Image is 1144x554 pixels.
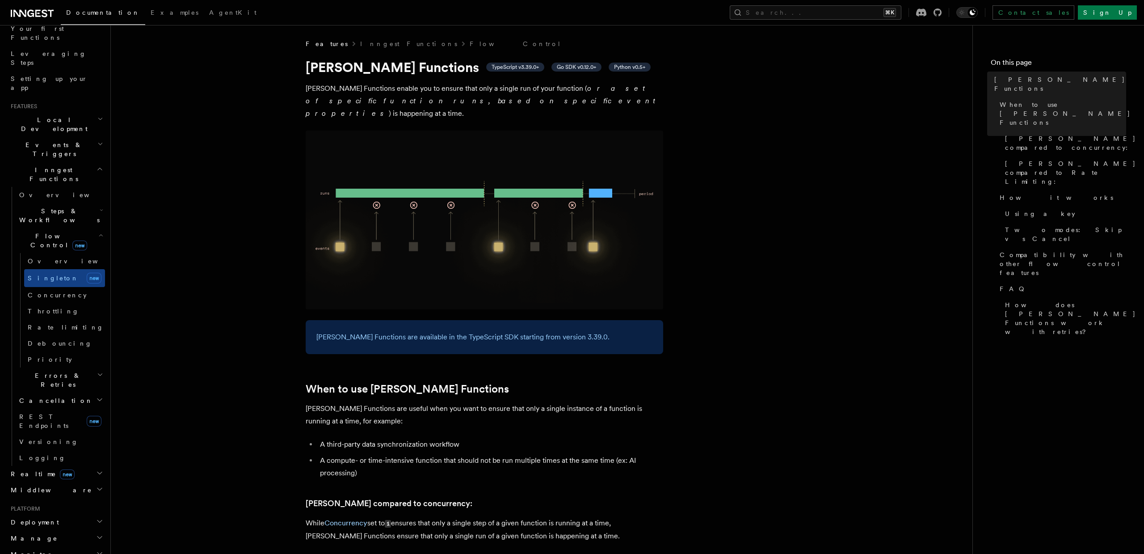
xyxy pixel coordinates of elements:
[883,8,896,17] kbd: ⌘K
[306,402,663,427] p: [PERSON_NAME] Functions are useful when you want to ensure that only a single instance of a funct...
[1000,100,1131,127] span: When to use [PERSON_NAME] Functions
[19,413,68,429] span: REST Endpoints
[7,162,105,187] button: Inngest Functions
[1005,300,1136,336] span: How does [PERSON_NAME] Functions work with retries?
[16,207,100,224] span: Steps & Workflows
[993,5,1074,20] a: Contact sales
[7,137,105,162] button: Events & Triggers
[7,482,105,498] button: Middleware
[87,416,101,427] span: new
[996,97,1126,131] a: When to use [PERSON_NAME] Functions
[7,534,58,543] span: Manage
[72,241,87,250] span: new
[7,46,105,71] a: Leveraging Steps
[28,308,79,315] span: Throttling
[16,203,105,228] button: Steps & Workflows
[317,438,663,451] li: A third-party data synchronization workflow
[492,63,539,71] span: TypeScript v3.39.0+
[7,518,59,527] span: Deployment
[7,486,92,495] span: Middleware
[11,50,86,66] span: Leveraging Steps
[7,514,105,530] button: Deployment
[730,5,901,20] button: Search...⌘K
[11,75,88,91] span: Setting up your app
[306,517,663,542] p: While set to ensures that only a single step of a given function is running at a time, [PERSON_NA...
[7,115,97,133] span: Local Development
[24,287,105,303] a: Concurrency
[1000,284,1029,293] span: FAQ
[1000,193,1113,202] span: How it works
[24,351,105,368] a: Priority
[317,454,663,479] li: A compute- or time-intensive function that should not be run multiple times at the same time (ex:...
[19,191,111,199] span: Overview
[28,292,87,299] span: Concurrency
[996,247,1126,281] a: Compatibility with other flow control features
[24,335,105,351] a: Debouncing
[28,340,92,347] span: Debouncing
[66,9,140,16] span: Documentation
[7,21,105,46] a: Your first Functions
[996,281,1126,297] a: FAQ
[87,273,101,283] span: new
[28,275,79,282] span: Singleton
[1001,222,1126,247] a: Two modes: Skip vs Cancel
[145,3,204,24] a: Examples
[16,232,98,250] span: Flow Control
[7,530,105,546] button: Manage
[306,497,472,510] a: [PERSON_NAME] compared to concurrency:
[16,228,105,253] button: Flow Controlnew
[1001,131,1126,156] a: [PERSON_NAME] compared to concurrency:
[996,190,1126,206] a: How it works
[204,3,262,24] a: AgentKit
[316,331,652,343] p: [PERSON_NAME] Functions are available in the TypeScript SDK starting from version 3.39.0.
[1005,134,1136,152] span: [PERSON_NAME] compared to concurrency:
[19,438,78,445] span: Versioning
[151,9,198,16] span: Examples
[28,258,120,265] span: Overview
[24,303,105,319] a: Throttling
[306,383,509,395] a: When to use [PERSON_NAME] Functions
[1005,159,1136,186] span: [PERSON_NAME] compared to Rate Limiting:
[24,269,105,287] a: Singletonnew
[24,319,105,335] a: Rate limiting
[306,39,348,48] span: Features
[1001,206,1126,222] a: Using a key
[7,103,37,110] span: Features
[209,9,257,16] span: AgentKit
[7,71,105,96] a: Setting up your app
[16,434,105,450] a: Versioning
[7,187,105,466] div: Inngest Functions
[28,356,72,363] span: Priority
[1000,250,1126,277] span: Compatibility with other flow control features
[956,7,978,18] button: Toggle dark mode
[1001,156,1126,190] a: [PERSON_NAME] compared to Rate Limiting:
[7,466,105,482] button: Realtimenew
[61,3,145,25] a: Documentation
[324,519,367,527] a: Concurrency
[16,371,97,389] span: Errors & Retries
[16,187,105,203] a: Overview
[16,396,93,405] span: Cancellation
[16,409,105,434] a: REST Endpointsnew
[7,469,75,478] span: Realtime
[994,75,1126,93] span: [PERSON_NAME] Functions
[614,63,645,71] span: Python v0.5+
[385,520,391,528] code: 1
[306,82,663,120] p: [PERSON_NAME] Functions enable you to ensure that only a single run of your function ( ) is happe...
[16,253,105,368] div: Flow Controlnew
[28,324,104,331] span: Rate limiting
[7,505,40,512] span: Platform
[11,25,64,41] span: Your first Functions
[16,368,105,393] button: Errors & Retries
[1005,209,1075,218] span: Using a key
[1078,5,1137,20] a: Sign Up
[19,454,66,461] span: Logging
[306,84,660,118] em: or a set of specific function runs, based on specific event properties
[991,72,1126,97] a: [PERSON_NAME] Functions
[306,131,663,309] img: Singleton Functions only process one run at a time.
[1005,225,1126,243] span: Two modes: Skip vs Cancel
[557,63,596,71] span: Go SDK v0.12.0+
[60,469,75,479] span: new
[991,57,1126,72] h4: On this page
[16,393,105,409] button: Cancellation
